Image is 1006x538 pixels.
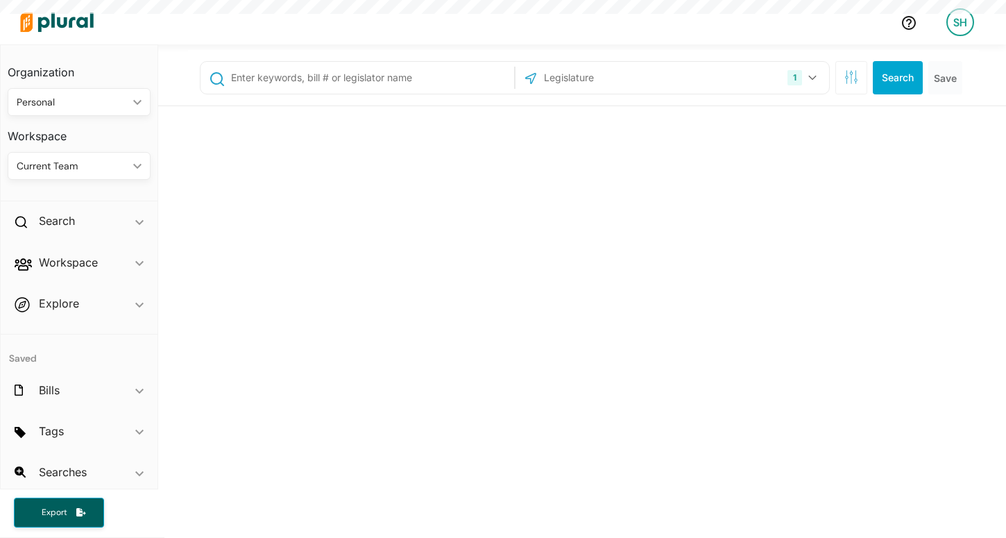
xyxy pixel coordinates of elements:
[39,464,87,480] h2: Searches
[17,159,128,174] div: Current Team
[230,65,511,91] input: Enter keywords, bill # or legislator name
[39,255,98,270] h2: Workspace
[782,65,826,91] button: 1
[39,213,75,228] h2: Search
[946,8,974,36] div: SH
[39,383,60,398] h2: Bills
[32,507,76,519] span: Export
[928,61,962,94] button: Save
[787,70,802,85] div: 1
[39,423,64,439] h2: Tags
[39,296,79,311] h2: Explore
[17,95,128,110] div: Personal
[873,61,923,94] button: Search
[8,116,151,146] h3: Workspace
[543,65,691,91] input: Legislature
[8,52,151,83] h3: Organization
[844,70,858,82] span: Search Filters
[935,3,985,42] a: SH
[1,335,157,369] h4: Saved
[14,498,104,528] button: Export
